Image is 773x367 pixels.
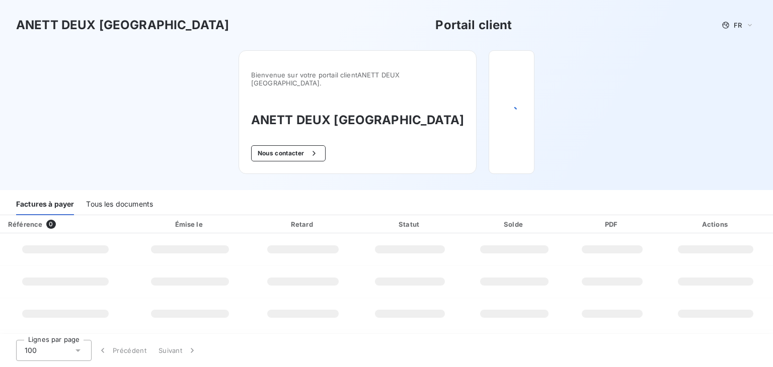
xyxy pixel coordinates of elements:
[92,340,152,361] button: Précédent
[661,219,771,229] div: Actions
[465,219,564,229] div: Solde
[8,220,42,228] div: Référence
[25,345,37,355] span: 100
[251,71,464,87] span: Bienvenue sur votre portail client ANETT DEUX [GEOGRAPHIC_DATA] .
[734,21,742,29] span: FR
[46,220,55,229] span: 0
[568,219,656,229] div: PDF
[251,111,464,129] h3: ANETT DEUX [GEOGRAPHIC_DATA]
[251,219,355,229] div: Retard
[16,16,229,34] h3: ANETT DEUX [GEOGRAPHIC_DATA]
[16,194,74,215] div: Factures à payer
[86,194,153,215] div: Tous les documents
[359,219,460,229] div: Statut
[133,219,247,229] div: Émise le
[435,16,512,34] h3: Portail client
[152,340,203,361] button: Suivant
[251,145,326,161] button: Nous contacter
